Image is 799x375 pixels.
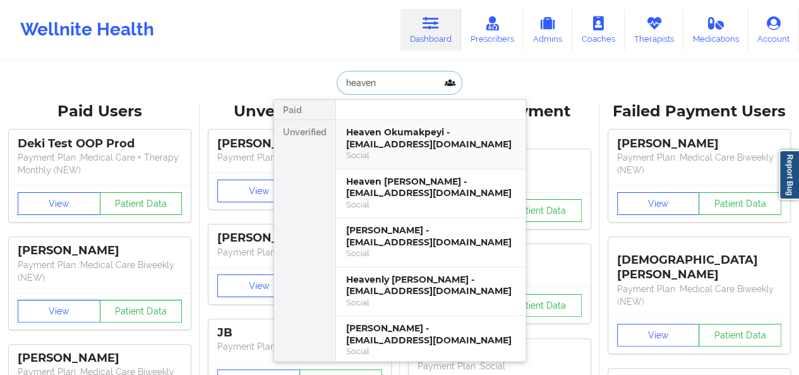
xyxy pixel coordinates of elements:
a: Coaches [572,9,625,51]
button: View [217,274,300,297]
div: [PERSON_NAME] - [EMAIL_ADDRESS][DOMAIN_NAME] [346,224,515,248]
div: [PERSON_NAME] [617,137,781,151]
a: Dashboard [400,9,461,51]
button: Patient Data [100,300,183,323]
a: Prescribers [461,9,524,51]
p: Payment Plan : Unmatched Plan [217,151,381,164]
p: Payment Plan : Medical Care Biweekly (NEW) [617,151,781,176]
div: JB [217,326,381,340]
button: View [617,192,700,215]
a: Therapists [625,9,683,51]
div: [PERSON_NAME] [217,231,381,245]
div: Failed Payment Users [608,102,790,121]
div: Social [346,346,515,357]
div: Unverified Users [208,102,390,121]
div: Heaven [PERSON_NAME] - [EMAIL_ADDRESS][DOMAIN_NAME] [346,176,515,199]
div: [DEMOGRAPHIC_DATA][PERSON_NAME] [617,243,781,282]
button: Patient Data [499,294,582,317]
button: View [18,192,100,215]
button: Patient Data [499,199,582,222]
p: Payment Plan : Unmatched Plan [217,246,381,259]
p: Payment Plan : Social [418,360,582,372]
div: Social [346,150,515,161]
div: Heaven Okumakpeyi - [EMAIL_ADDRESS][DOMAIN_NAME] [346,126,515,150]
button: View [217,180,300,202]
button: Patient Data [100,192,183,215]
button: Patient Data [699,324,781,347]
div: Deki Test OOP Prod [18,137,182,151]
a: Admins [523,9,572,51]
div: Paid Users [9,102,191,121]
div: Paid [274,100,335,120]
a: Account [748,9,799,51]
button: Patient Data [699,192,781,215]
div: Social [346,297,515,308]
div: [PERSON_NAME] [18,351,182,366]
p: Payment Plan : Medical Care Biweekly (NEW) [18,259,182,284]
button: View [18,300,100,323]
button: View [617,324,700,347]
div: Heavenly [PERSON_NAME] - [EMAIL_ADDRESS][DOMAIN_NAME] [346,274,515,297]
p: Payment Plan : Medical Care Biweekly (NEW) [617,283,781,308]
div: [PERSON_NAME] [18,243,182,258]
a: Medications [683,9,748,51]
div: Social [346,248,515,259]
p: Payment Plan : Medical Care + Therapy Monthly (NEW) [18,151,182,176]
div: [PERSON_NAME] - [EMAIL_ADDRESS][DOMAIN_NAME] [346,323,515,346]
div: Social [346,199,515,210]
p: Payment Plan : Unmatched Plan [217,340,381,353]
a: Report Bug [779,150,799,200]
div: [PERSON_NAME] [217,137,381,151]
